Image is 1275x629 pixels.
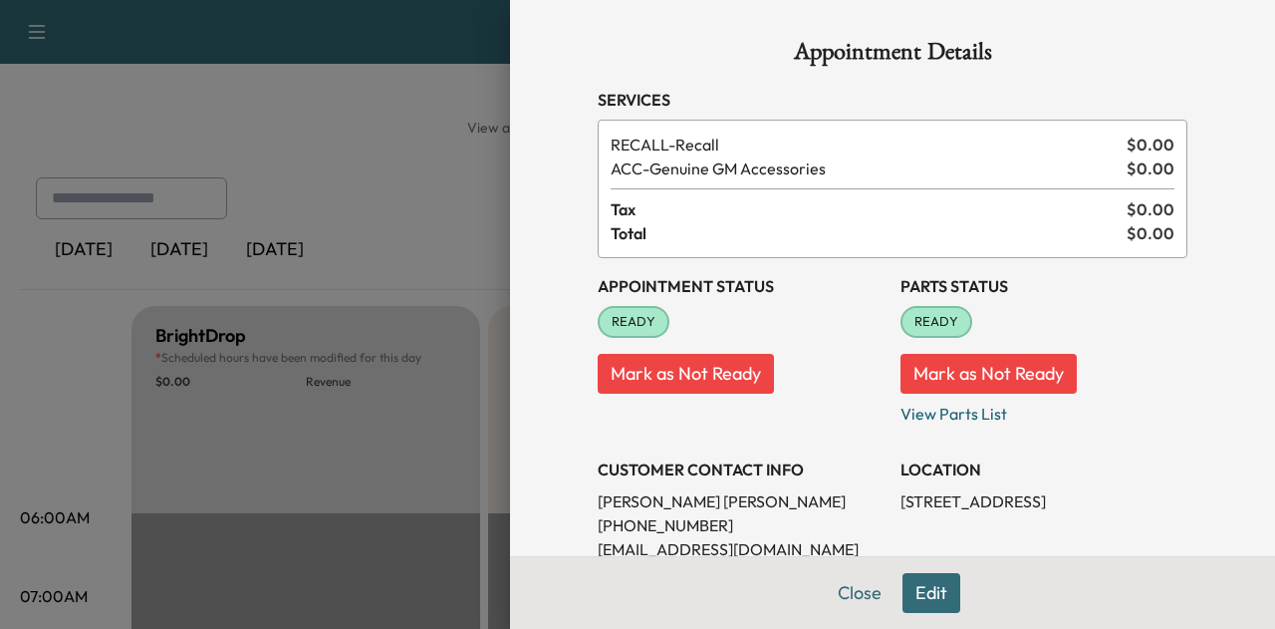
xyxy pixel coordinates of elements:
h3: Services [598,88,1187,112]
h3: CUSTOMER CONTACT INFO [598,458,885,481]
span: READY [600,312,667,332]
button: Mark as Not Ready [900,354,1077,394]
span: $ 0.00 [1127,221,1174,245]
p: [PERSON_NAME] [PERSON_NAME] [598,489,885,513]
span: $ 0.00 [1127,157,1174,180]
p: [PHONE_NUMBER] [598,513,885,537]
p: [STREET_ADDRESS] [900,489,1187,513]
span: READY [902,312,970,332]
button: Close [825,573,894,613]
span: $ 0.00 [1127,197,1174,221]
span: Recall [611,133,1119,157]
button: Mark as Not Ready [598,354,774,394]
span: Tax [611,197,1127,221]
h3: LOCATION [900,458,1187,481]
button: Edit [902,573,960,613]
p: View Parts List [900,394,1187,426]
h1: Appointment Details [598,40,1187,72]
h3: Parts Status [900,274,1187,298]
span: Genuine GM Accessories [611,157,1119,180]
h3: Appointment Status [598,274,885,298]
p: [EMAIL_ADDRESS][DOMAIN_NAME] [598,537,885,561]
span: $ 0.00 [1127,133,1174,157]
span: Total [611,221,1127,245]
